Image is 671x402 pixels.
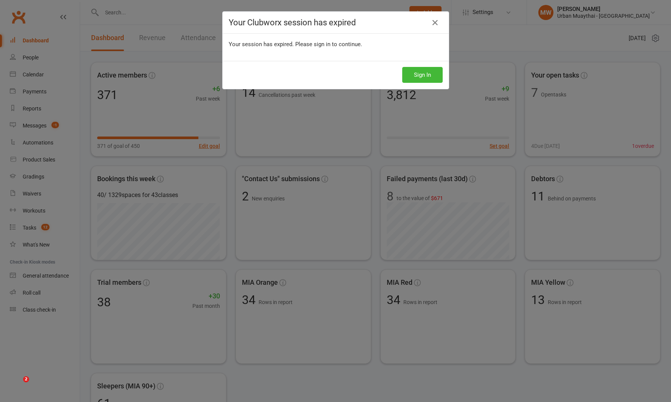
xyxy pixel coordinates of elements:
[229,18,443,27] h4: Your Clubworx session has expired
[8,376,26,394] iframe: Intercom live chat
[229,41,362,48] span: Your session has expired. Please sign in to continue.
[402,67,443,83] button: Sign In
[429,17,441,29] a: Close
[23,376,29,382] span: 2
